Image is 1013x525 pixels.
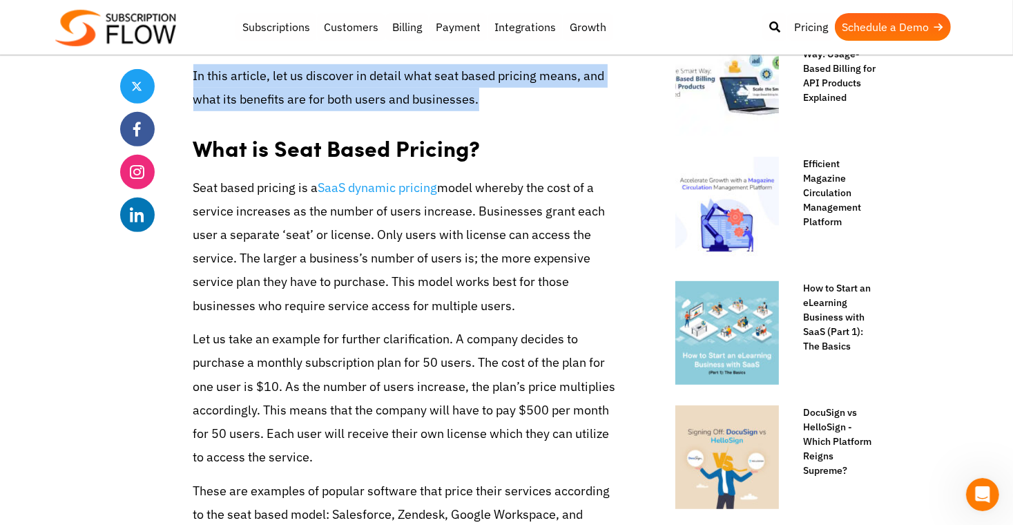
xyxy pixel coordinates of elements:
[193,64,619,111] p: In this article, let us discover in detail what seat based pricing means, and what its benefits a...
[835,13,951,41] a: Schedule a Demo
[317,13,385,41] a: Customers
[787,13,835,41] a: Pricing
[790,32,880,105] a: Scale the Smart Way: Usage-Based Billing for API Products Explained
[675,405,779,509] img: DocuSign vs HelloSign
[675,281,779,385] img: eLearning-with-SaaS-the-basics
[318,180,438,195] a: SaaS dynamic pricing
[790,281,880,354] a: How to Start an eLearning Business with SaaS (Part 1): The Basics
[235,13,317,41] a: Subscriptions
[193,327,619,469] p: Let us take an example for further clarification. A company decides to purchase a monthly subscri...
[675,157,779,260] img: Accelerate Growth with a Magazine Circulation Management Platform
[790,405,880,478] a: DocuSign vs HelloSign - Which Platform Reigns Supreme?
[55,10,176,46] img: Subscriptionflow
[429,13,488,41] a: Payment
[193,176,619,318] p: Seat based pricing is a model whereby the cost of a service increases as the number of users incr...
[675,32,779,136] img: Usage Based Billing for API Products
[385,13,429,41] a: Billing
[563,13,613,41] a: Growth
[790,157,880,229] a: Efficient Magazine Circulation Management Platform
[966,478,999,511] iframe: Intercom live chat
[193,122,619,165] h2: What is Seat Based Pricing?
[488,13,563,41] a: Integrations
